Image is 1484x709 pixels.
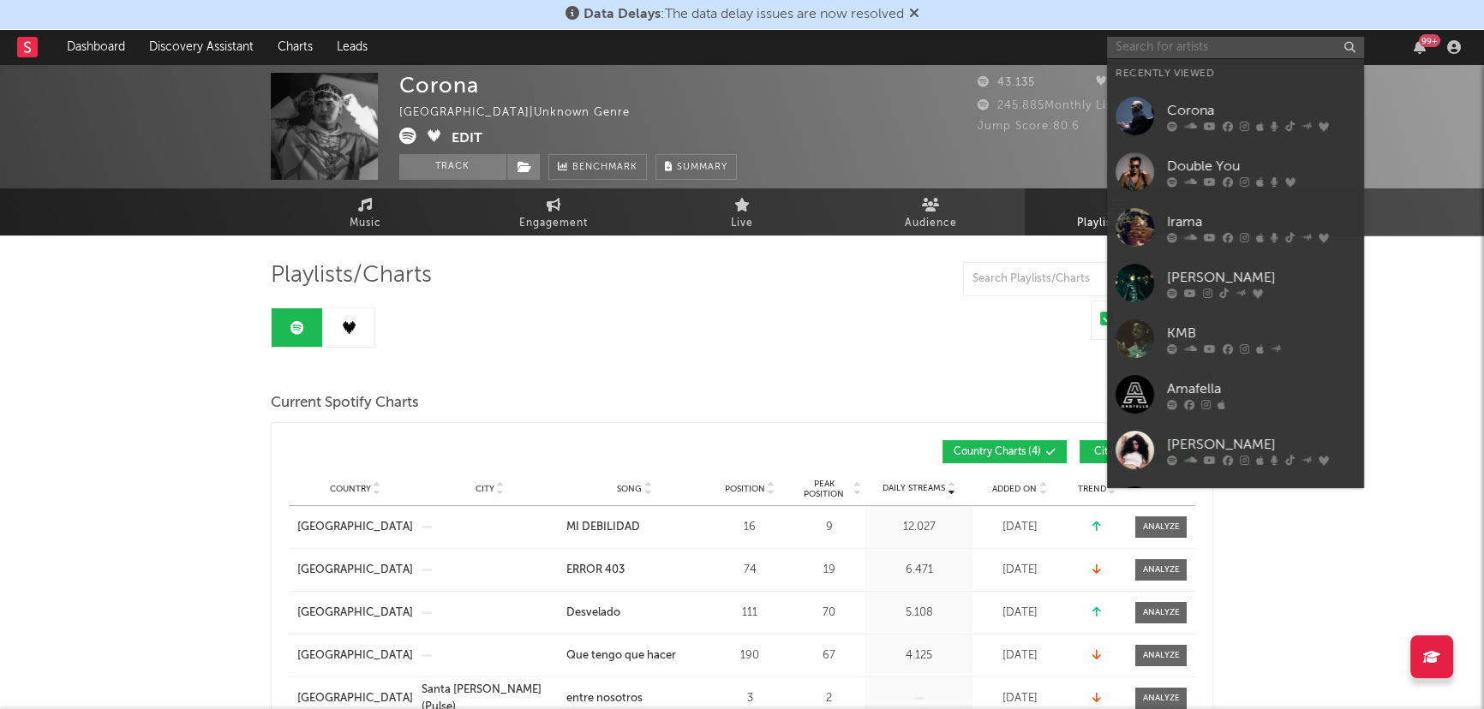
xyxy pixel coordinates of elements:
a: entre nosotros [566,690,703,707]
span: Song [617,484,642,494]
div: 6.471 [870,562,968,579]
a: Live [648,188,836,235]
div: 74 [711,562,788,579]
div: [DATE] [977,562,1062,579]
a: Corona [1107,88,1364,144]
a: Amafella [1107,366,1364,422]
a: [PERSON_NAME] [1107,255,1364,311]
a: Que tengo que hacer [566,647,703,664]
span: : The data delay issues are now resolved [583,8,904,21]
div: Double You [1167,156,1355,176]
span: Live [731,213,753,234]
span: City Charts ( 18 ) [1091,447,1170,457]
div: 3 [711,690,788,707]
div: 12.027 [870,519,968,536]
div: 2 [797,690,861,707]
div: [PERSON_NAME] [1167,267,1355,288]
div: Recently Viewed [1116,63,1355,84]
a: Engagement [459,188,648,235]
span: Dismiss [909,8,919,21]
a: Desvelado [566,605,703,622]
span: Daily Streams [883,482,945,495]
div: Corona [399,73,479,98]
span: Country Charts ( 4 ) [954,447,1041,457]
a: Charts [266,30,325,64]
span: Added On [992,484,1037,494]
a: [GEOGRAPHIC_DATA] [297,519,413,536]
a: Playlists/Charts [1025,188,1213,235]
a: Discovery Assistant [137,30,266,64]
div: 16 [711,519,788,536]
a: [GEOGRAPHIC_DATA] [297,562,413,579]
span: Data Delays [583,8,661,21]
a: Audience [836,188,1025,235]
span: Country [330,484,371,494]
a: Double You [1107,144,1364,200]
input: Search Playlists/Charts [963,262,1177,296]
div: 111 [711,605,788,622]
div: [DATE] [977,605,1062,622]
div: 190 [711,647,788,664]
div: entre nosotros [566,690,643,707]
a: Dashboard [55,30,137,64]
div: Desvelado [566,605,620,622]
a: Music [271,188,459,235]
span: Peak Position [797,479,851,499]
div: [PERSON_NAME] [1167,434,1355,455]
a: [PERSON_NAME] [1107,422,1364,478]
span: 245.885 Monthly Listeners [978,100,1149,111]
div: ERROR 403 [566,562,625,579]
div: [DATE] [977,690,1062,707]
div: 67 [797,647,861,664]
span: Benchmark [572,158,637,178]
button: City Charts(18) [1080,440,1195,463]
div: KMB [1167,323,1355,343]
div: 19 [797,562,861,579]
span: Playlists/Charts [271,265,432,286]
div: Irama [1167,212,1355,232]
div: 70 [797,605,861,622]
span: Trend [1078,484,1106,494]
span: Current Spotify Charts [271,393,419,414]
a: MI DEBILIDAD [566,519,703,536]
a: Leads [325,30,380,64]
div: 99 + [1419,34,1440,47]
a: [GEOGRAPHIC_DATA] [297,647,413,664]
button: 99+ [1414,40,1426,54]
span: Jump Score: 80.6 [978,121,1080,132]
a: KMB [1107,311,1364,366]
div: MI DEBILIDAD [566,519,640,536]
div: Corona [1167,100,1355,121]
button: Country Charts(4) [942,440,1067,463]
input: Search for artists [1107,37,1364,58]
div: [GEOGRAPHIC_DATA] | Unknown Genre [399,103,649,123]
span: 43.135 [978,77,1035,88]
div: 4.125 [870,647,968,664]
a: Twenty One Pilots [1107,478,1364,533]
a: [GEOGRAPHIC_DATA] [297,605,413,622]
div: 5.108 [870,605,968,622]
div: [DATE] [977,519,1062,536]
div: 9 [797,519,861,536]
span: Engagement [519,213,588,234]
span: Audience [905,213,957,234]
a: Benchmark [548,154,647,180]
div: [DATE] [977,647,1062,664]
div: Amafella [1167,378,1355,399]
button: Track [399,154,506,180]
a: [GEOGRAPHIC_DATA] [297,690,413,707]
span: City [476,484,494,494]
a: Irama [1107,200,1364,255]
span: Playlists/Charts [1077,213,1162,234]
button: Summary [655,154,737,180]
span: Music [350,213,381,234]
span: Position [725,484,765,494]
a: ERROR 403 [566,562,703,579]
div: Que tengo que hacer [566,647,676,664]
span: Summary [677,163,727,172]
